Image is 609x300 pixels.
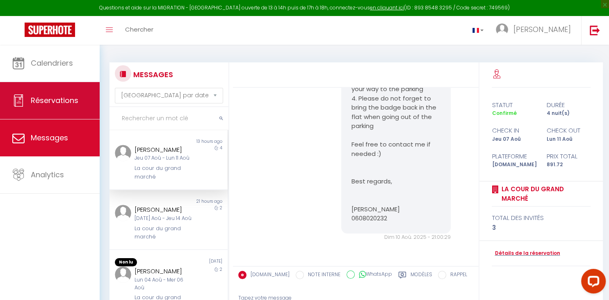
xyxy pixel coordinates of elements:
img: Super Booking [25,23,75,37]
img: ... [115,266,131,283]
div: [PERSON_NAME] [135,266,193,276]
div: statut [486,100,541,110]
div: [DATE] [169,258,228,266]
img: ... [115,145,131,161]
div: [DATE] Aoû - Jeu 14 Aoû [135,215,193,222]
label: WhatsApp [355,270,392,279]
span: Chercher [125,25,153,34]
div: durée [541,100,596,110]
p: 0608020232 [351,214,440,223]
div: Dim 10 Aoû. 2025 - 21:00:29 [341,234,451,241]
span: 2 [220,266,222,273]
a: La cour du grand marché [498,184,591,204]
iframe: LiveChat chat widget [575,266,609,300]
span: 2 [220,205,222,211]
div: total des invités [492,213,591,223]
p: Best regards, [351,177,440,186]
span: Messages [31,133,68,143]
div: check in [486,126,541,135]
img: ... [115,205,131,221]
div: Jeu 07 Aoû [486,135,541,143]
div: 3 [492,223,591,233]
a: ... [PERSON_NAME] [490,16,581,45]
span: Confirmé [492,110,516,117]
label: Modèles [411,271,432,281]
div: 4 nuit(s) [541,110,596,117]
a: en cliquant ici [370,4,404,11]
span: [PERSON_NAME] [513,24,571,34]
div: check out [541,126,596,135]
label: RAPPEL [446,271,467,280]
span: Analytics [31,169,64,180]
span: Non lu [115,258,137,266]
div: La cour du grand marché [135,164,193,181]
span: Réservations [31,95,78,105]
div: [DOMAIN_NAME] [486,161,541,169]
p: [PERSON_NAME] [351,205,440,214]
label: NOTE INTERNE [304,271,340,280]
div: 13 hours ago [169,138,228,145]
div: Lun 11 Aoû [541,135,596,143]
div: 21 hours ago [169,198,228,205]
input: Rechercher un mot clé [109,107,228,130]
img: logout [590,25,600,35]
label: [DOMAIN_NAME] [246,271,290,280]
a: Chercher [119,16,160,45]
div: Jeu 07 Aoû - Lun 11 Aoû [135,154,193,162]
div: Prix total [541,151,596,161]
div: [PERSON_NAME] [135,205,193,215]
a: Détails de la réservation [492,250,560,257]
div: La cour du grand marché [135,224,193,241]
h3: MESSAGES [131,65,173,84]
div: [PERSON_NAME] [135,145,193,155]
div: Lun 04 Aoû - Mer 06 Aoû [135,276,193,292]
div: Plateforme [486,151,541,161]
span: 4 [220,145,222,151]
div: 891.72 [541,161,596,169]
p: Feel free to contact me if needed :) [351,140,440,158]
img: ... [496,23,508,36]
span: Calendriers [31,58,73,68]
